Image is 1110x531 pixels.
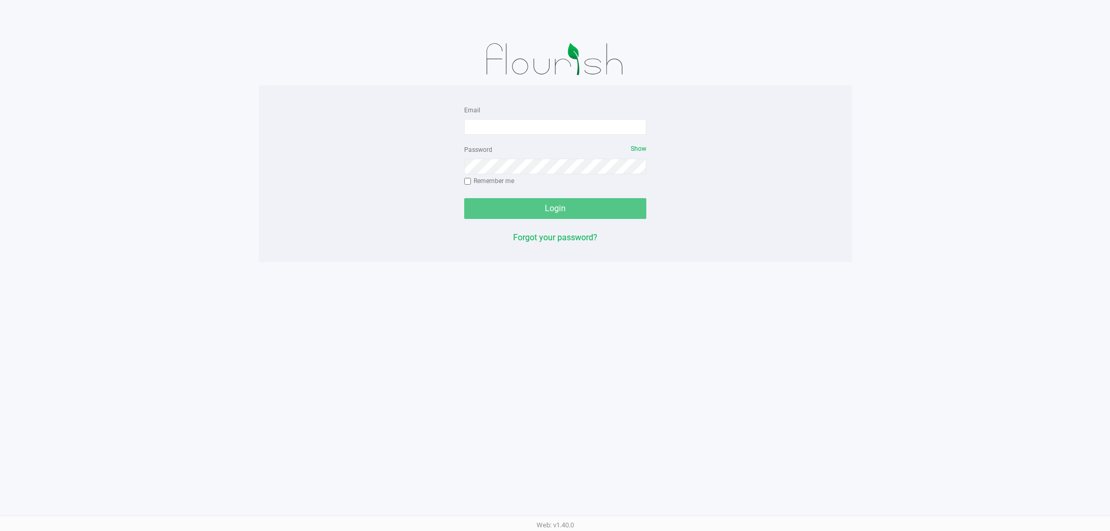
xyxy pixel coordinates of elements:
span: Web: v1.40.0 [537,521,574,529]
span: Show [631,145,646,152]
input: Remember me [464,178,471,185]
label: Email [464,106,480,115]
label: Remember me [464,176,514,186]
label: Password [464,145,492,154]
button: Forgot your password? [513,231,597,244]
